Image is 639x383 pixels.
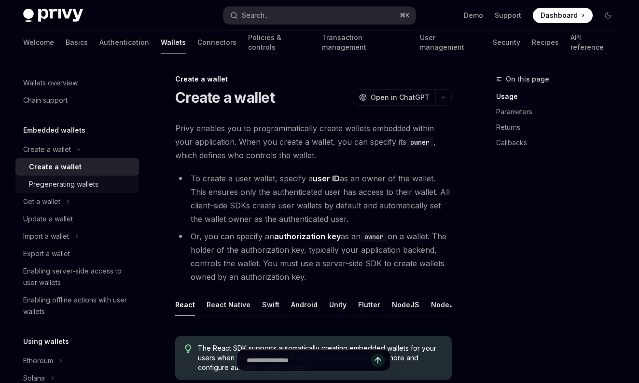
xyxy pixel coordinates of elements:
[23,265,133,288] div: Enabling server-side access to user wallets
[420,31,481,54] a: User management
[248,31,310,54] a: Policies & controls
[15,245,139,262] a: Export a wallet
[313,174,340,183] strong: user ID
[198,343,442,372] span: The React SDK supports automatically creating embedded wallets for your users when they log in to...
[23,248,70,260] div: Export a wallet
[371,354,385,367] button: Send message
[496,120,624,135] a: Returns
[464,11,483,20] a: Demo
[23,355,53,367] div: Ethereum
[207,293,250,316] button: React Native
[23,124,85,136] h5: Embedded wallets
[175,89,275,106] h1: Create a wallet
[175,74,452,84] div: Create a wallet
[23,196,60,207] div: Get a wallet
[493,31,520,54] a: Security
[506,73,549,85] span: On this page
[175,230,452,284] li: Or, you can specify an as an on a wallet. The holder of the authorization key, typically your app...
[175,293,195,316] button: React
[23,336,69,347] h5: Using wallets
[274,232,341,241] strong: authorization key
[532,31,559,54] a: Recipes
[23,95,68,106] div: Chain support
[15,74,139,92] a: Wallets overview
[66,31,88,54] a: Basics
[406,137,433,148] code: owner
[242,10,269,21] div: Search...
[495,11,521,20] a: Support
[99,31,149,54] a: Authentication
[358,293,380,316] button: Flutter
[353,89,435,106] button: Open in ChatGPT
[23,9,83,22] img: dark logo
[175,172,452,226] li: To create a user wallet, specify a as an owner of the wallet. This ensures only the authenticated...
[600,8,616,23] button: Toggle dark mode
[15,210,139,228] a: Update a wallet
[23,144,71,155] div: Create a wallet
[23,213,73,225] div: Update a wallet
[533,8,593,23] a: Dashboard
[23,294,133,317] div: Enabling offline actions with user wallets
[15,262,139,291] a: Enabling server-side access to user wallets
[329,293,347,316] button: Unity
[23,31,54,54] a: Welcome
[262,293,279,316] button: Swift
[15,176,139,193] a: Pregenerating wallets
[223,7,416,24] button: Search...⌘K
[392,293,419,316] button: NodeJS
[185,344,192,353] svg: Tip
[15,291,139,320] a: Enabling offline actions with user wallets
[322,31,408,54] a: Transaction management
[400,12,410,19] span: ⌘ K
[15,158,139,176] a: Create a wallet
[496,89,624,104] a: Usage
[371,93,430,102] span: Open in ChatGPT
[496,104,624,120] a: Parameters
[161,31,186,54] a: Wallets
[175,122,452,162] span: Privy enables you to programmatically create wallets embedded within your application. When you c...
[541,11,578,20] span: Dashboard
[496,135,624,150] a: Callbacks
[570,31,616,54] a: API reference
[361,232,388,242] code: owner
[431,293,506,316] button: NodeJS (server-auth)
[29,161,82,173] div: Create a wallet
[23,231,69,242] div: Import a wallet
[15,92,139,109] a: Chain support
[197,31,236,54] a: Connectors
[23,77,78,89] div: Wallets overview
[29,178,98,190] div: Pregenerating wallets
[291,293,318,316] button: Android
